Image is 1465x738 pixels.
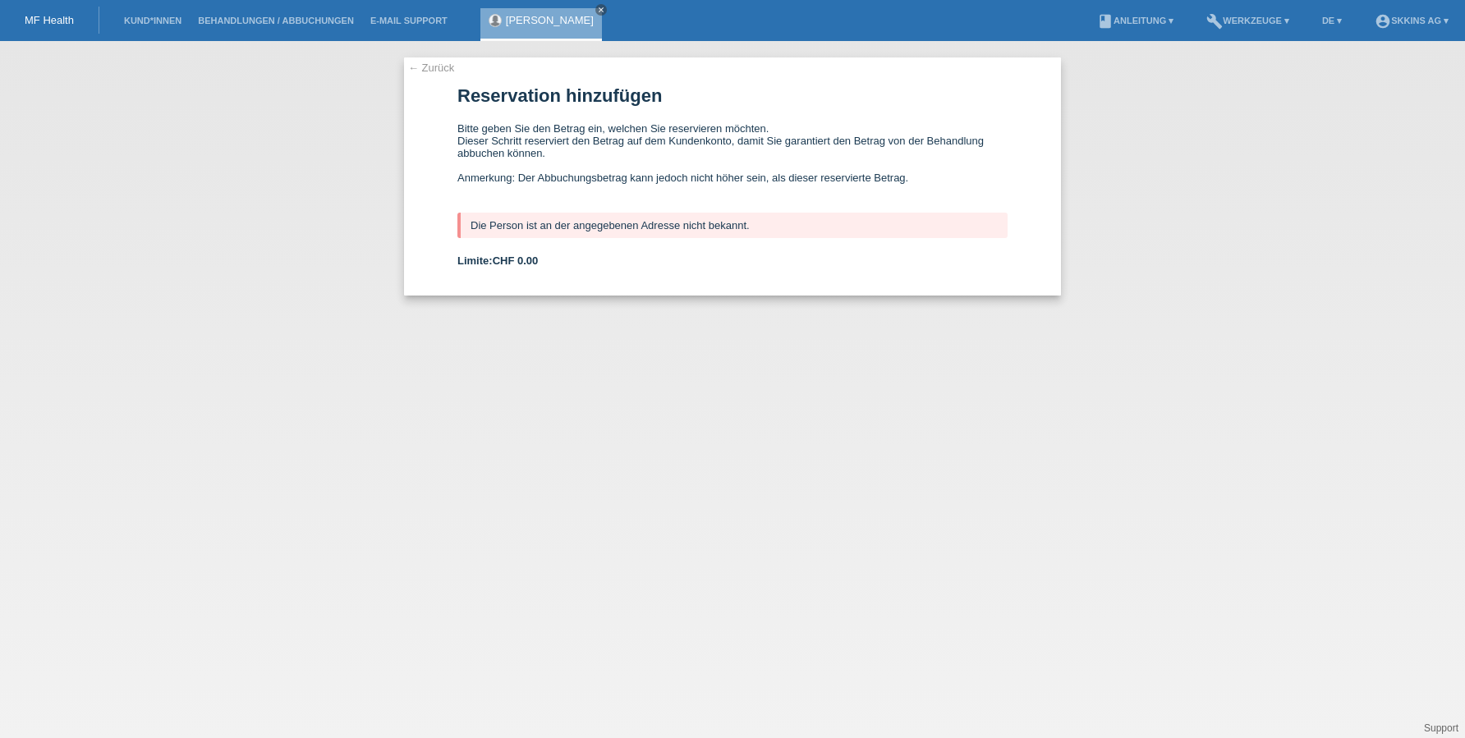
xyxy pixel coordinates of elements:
a: buildWerkzeuge ▾ [1198,16,1297,25]
a: Support [1424,722,1458,734]
a: [PERSON_NAME] [506,14,594,26]
a: close [595,4,607,16]
i: account_circle [1375,13,1391,30]
span: CHF 0.00 [493,254,539,267]
h1: Reservation hinzufügen [457,85,1008,106]
a: MF Health [25,14,74,26]
a: account_circleSKKINS AG ▾ [1366,16,1457,25]
i: close [597,6,605,14]
a: E-Mail Support [362,16,456,25]
a: Behandlungen / Abbuchungen [190,16,362,25]
i: book [1097,13,1114,30]
a: bookAnleitung ▾ [1089,16,1182,25]
i: build [1206,13,1223,30]
div: Bitte geben Sie den Betrag ein, welchen Sie reservieren möchten. Dieser Schritt reserviert den Be... [457,122,1008,196]
div: Die Person ist an der angegebenen Adresse nicht bekannt. [457,213,1008,238]
a: DE ▾ [1314,16,1350,25]
b: Limite: [457,254,538,267]
a: Kund*innen [116,16,190,25]
a: ← Zurück [408,62,454,74]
